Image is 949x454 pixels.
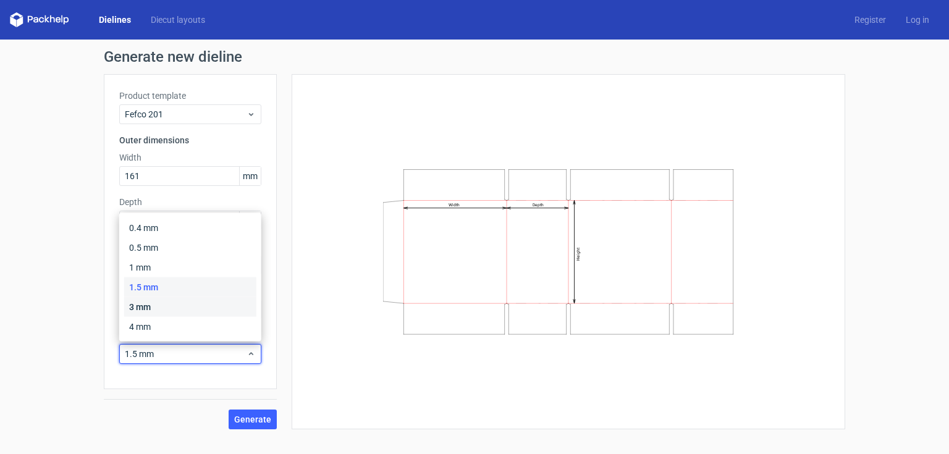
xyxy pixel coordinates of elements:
[234,415,271,424] span: Generate
[124,317,256,337] div: 4 mm
[89,14,141,26] a: Dielines
[119,196,261,208] label: Depth
[125,108,247,120] span: Fefco 201
[449,203,460,208] text: Width
[229,410,277,429] button: Generate
[119,90,261,102] label: Product template
[533,203,544,208] text: Depth
[119,134,261,146] h3: Outer dimensions
[239,211,261,230] span: mm
[124,238,256,258] div: 0.5 mm
[239,167,261,185] span: mm
[119,151,261,164] label: Width
[576,248,581,261] text: Height
[141,14,215,26] a: Diecut layouts
[896,14,939,26] a: Log in
[124,218,256,238] div: 0.4 mm
[124,258,256,277] div: 1 mm
[845,14,896,26] a: Register
[124,297,256,317] div: 3 mm
[104,49,845,64] h1: Generate new dieline
[124,277,256,297] div: 1.5 mm
[125,348,247,360] span: 1.5 mm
